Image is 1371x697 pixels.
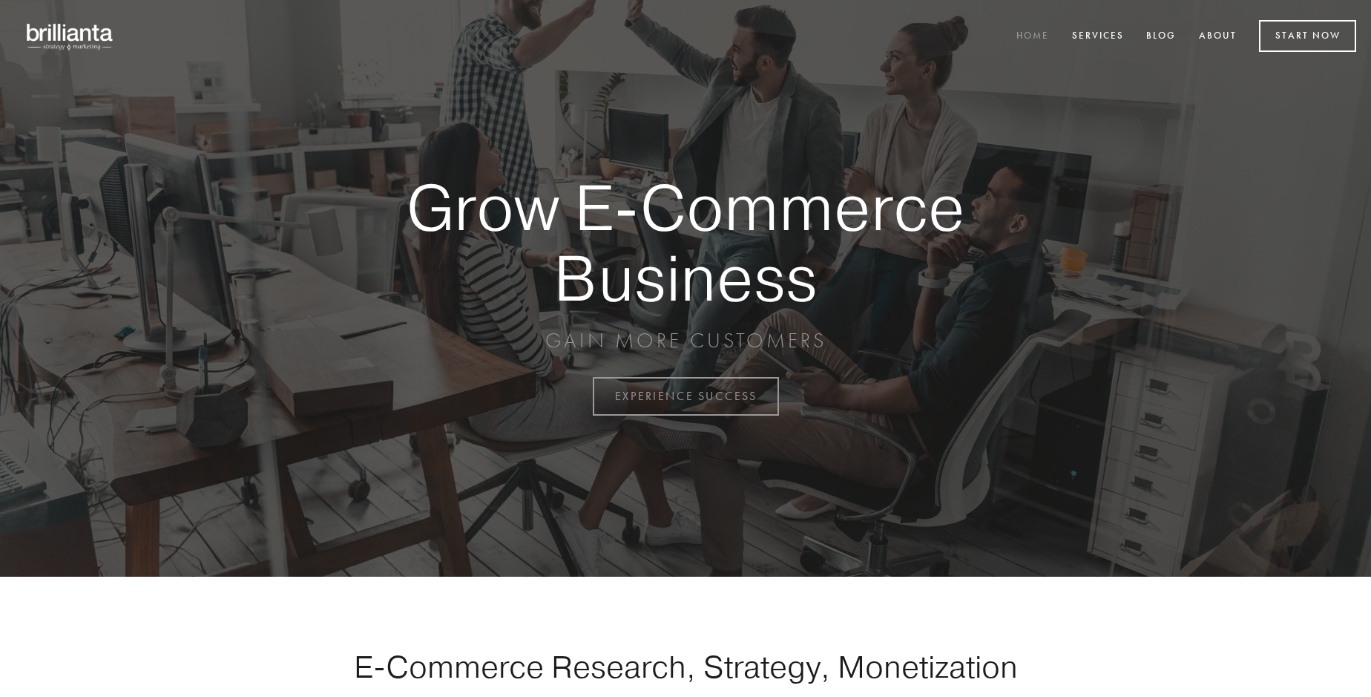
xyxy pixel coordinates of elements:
a: About [1189,24,1246,49]
img: brillianta - research, strategy, marketing [15,15,126,58]
p: GAIN MORE CUSTOMERS [355,327,1016,354]
strong: Grow E-Commerce Business [355,172,1016,312]
a: Blog [1137,24,1186,49]
a: Start Now [1259,20,1356,52]
a: EXPERIENCE SUCCESS [593,377,779,416]
h1: E-Commerce Research, Strategy, Monetization [307,648,1064,685]
a: Services [1062,24,1134,49]
a: Home [1007,24,1059,49]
